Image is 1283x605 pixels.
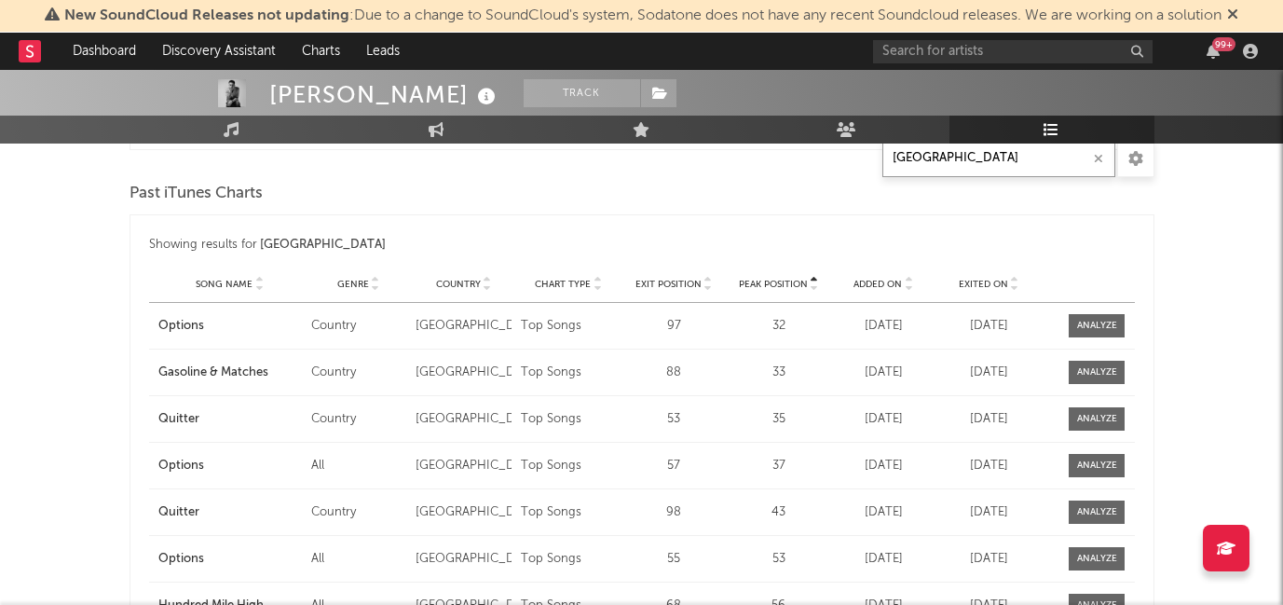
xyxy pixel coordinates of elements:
div: [DATE] [941,317,1037,336]
div: Country [311,317,407,336]
div: [DATE] [836,457,932,475]
span: Exit Position [635,279,702,290]
div: [GEOGRAPHIC_DATA] [416,457,512,475]
div: 35 [730,410,826,429]
div: [DATE] [836,503,932,522]
button: 99+ [1207,44,1220,59]
div: Top Songs [521,317,617,336]
span: Added On [853,279,902,290]
div: Country [311,364,407,382]
div: Country [311,410,407,429]
div: [GEOGRAPHIC_DATA] [416,364,512,382]
span: Exited On [959,279,1008,290]
input: Search Playlists/Charts [882,140,1115,177]
div: [DATE] [941,457,1037,475]
div: [GEOGRAPHIC_DATA] [416,317,512,336]
a: Charts [289,33,353,70]
div: Country [311,503,407,522]
div: 99 + [1212,37,1235,51]
span: : Due to a change to SoundCloud's system, Sodatone does not have any recent Soundcloud releases. ... [64,8,1222,23]
div: All [311,457,407,475]
div: [DATE] [941,550,1037,569]
span: New SoundCloud Releases not updating [64,8,349,23]
span: Past iTunes Charts [130,183,263,205]
a: Options [158,457,302,475]
div: [GEOGRAPHIC_DATA] [416,550,512,569]
a: Gasoline & Matches [158,364,302,382]
div: [DATE] [941,364,1037,382]
div: 43 [730,503,826,522]
span: Genre [337,279,369,290]
a: Options [158,317,302,336]
input: Search for artists [873,40,1153,63]
div: 53 [730,550,826,569]
span: Chart Type [535,279,591,290]
div: 33 [730,364,826,382]
div: 53 [626,410,722,429]
div: 98 [626,503,722,522]
span: Peak Position [739,279,808,290]
span: Song Name [196,279,253,290]
div: Top Songs [521,364,617,382]
div: [GEOGRAPHIC_DATA] [260,234,386,256]
span: Dismiss [1227,8,1238,23]
div: [DATE] [836,550,932,569]
div: [GEOGRAPHIC_DATA] [416,503,512,522]
div: [DATE] [941,503,1037,522]
span: Country [436,279,481,290]
a: Quitter [158,410,302,429]
div: 32 [730,317,826,336]
div: Top Songs [521,550,617,569]
div: Top Songs [521,457,617,475]
div: Showing results for [149,234,1135,256]
div: [DATE] [941,410,1037,429]
div: 55 [626,550,722,569]
div: 97 [626,317,722,336]
div: 37 [730,457,826,475]
div: 57 [626,457,722,475]
a: Leads [353,33,413,70]
div: Top Songs [521,503,617,522]
a: Quitter [158,503,302,522]
div: Top Songs [521,410,617,429]
a: Discovery Assistant [149,33,289,70]
div: [DATE] [836,317,932,336]
div: 88 [626,364,722,382]
div: All [311,550,407,569]
a: Dashboard [60,33,149,70]
a: Options [158,550,302,569]
div: [DATE] [836,364,932,382]
div: [DATE] [836,410,932,429]
button: Track [524,79,640,107]
div: [GEOGRAPHIC_DATA] [416,410,512,429]
div: [PERSON_NAME] [269,79,500,110]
